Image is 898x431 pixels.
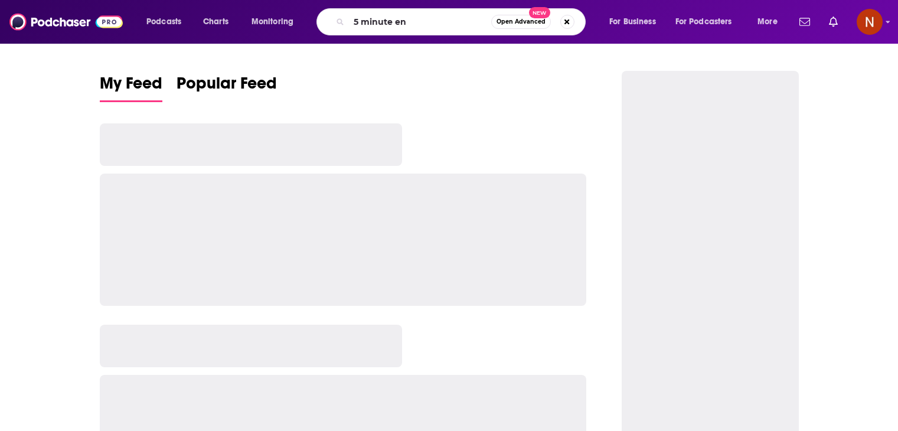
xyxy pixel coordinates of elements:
span: Logged in as AdelNBM [857,9,883,35]
button: Show profile menu [857,9,883,35]
button: open menu [668,12,749,31]
span: Charts [203,14,228,30]
a: Popular Feed [177,73,277,102]
img: Podchaser - Follow, Share and Rate Podcasts [9,11,123,33]
span: New [529,7,550,18]
span: More [757,14,778,30]
input: Search podcasts, credits, & more... [349,12,491,31]
span: Podcasts [146,14,181,30]
span: Popular Feed [177,73,277,100]
div: Search podcasts, credits, & more... [328,8,597,35]
img: User Profile [857,9,883,35]
button: open menu [138,12,197,31]
button: open menu [601,12,671,31]
a: My Feed [100,73,162,102]
span: Monitoring [252,14,293,30]
span: Open Advanced [497,19,546,25]
a: Charts [195,12,236,31]
button: open menu [749,12,792,31]
span: My Feed [100,73,162,100]
span: For Podcasters [675,14,732,30]
button: Open AdvancedNew [491,15,551,29]
span: For Business [609,14,656,30]
a: Show notifications dropdown [795,12,815,32]
a: Show notifications dropdown [824,12,843,32]
button: open menu [243,12,309,31]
